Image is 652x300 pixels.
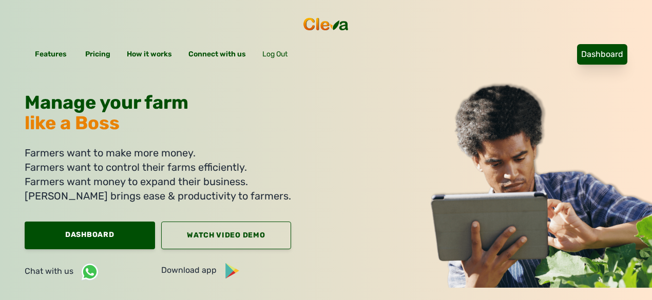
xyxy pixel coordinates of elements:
li: Farmers want money to expand their business. [25,174,291,189]
span: Pricing [83,50,112,63]
a: Chat with us [25,262,155,282]
a: Dashboard [25,222,155,249]
span: like a Boss [25,112,120,134]
li: Farmers want to make more money. [25,146,291,160]
span: Chat with us [25,266,80,276]
a: Watch Video Demo [161,222,292,249]
a: Dashboard [577,44,627,65]
li: [PERSON_NAME] brings ease & productivity to farmers. [25,189,291,203]
a: Connect with us [182,45,252,64]
span: Log Out [260,50,290,63]
span: Manage your farm [25,91,188,113]
a: Download app [161,262,292,282]
span: Connect with us [186,50,248,63]
span: How it works [125,50,174,63]
a: Pricing [79,45,117,64]
a: Features [31,50,71,63]
img: cleva_logo.png [301,16,351,32]
li: Farmers want to control their farms efficiently. [25,160,291,174]
span: Features [33,50,69,63]
a: How it works [121,45,178,64]
span: Download app [161,265,223,275]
